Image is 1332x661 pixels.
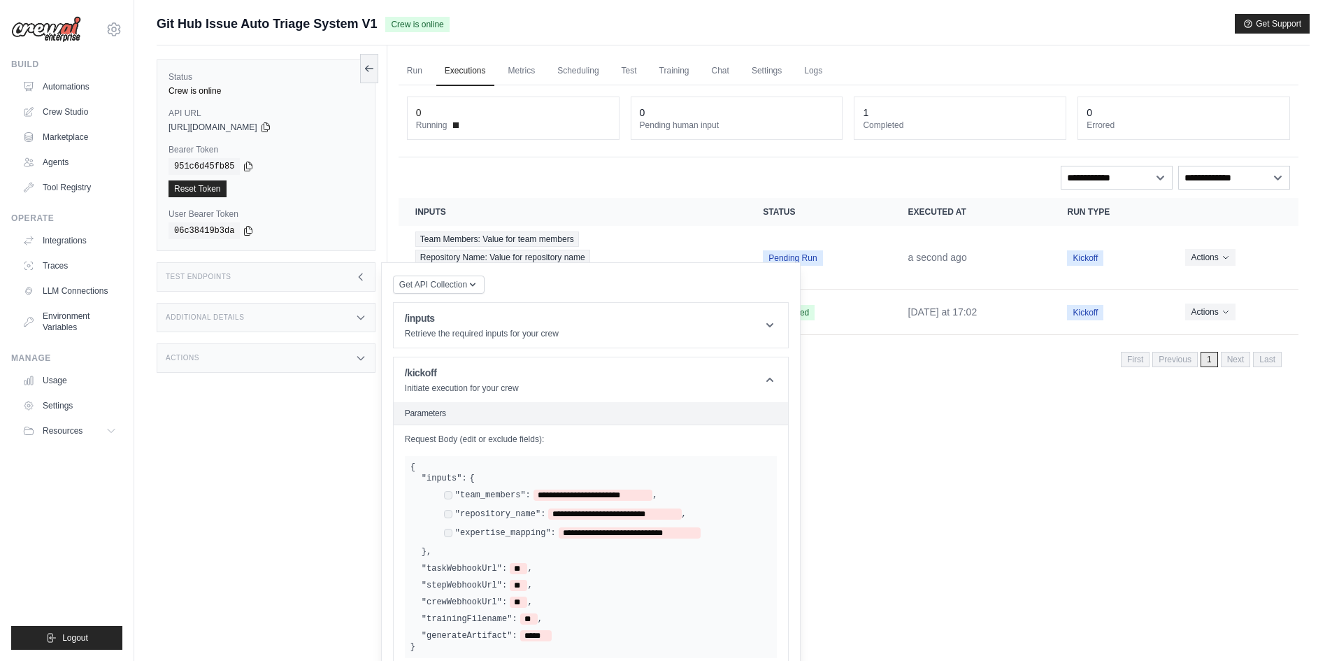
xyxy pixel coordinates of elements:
span: } [410,642,415,652]
div: Manage [11,353,122,364]
label: API URL [169,108,364,119]
div: Build [11,59,122,70]
span: Kickoff [1067,250,1103,266]
span: [URL][DOMAIN_NAME] [169,122,257,133]
label: "crewWebhookUrl": [422,597,507,608]
button: Resources [17,420,122,442]
a: Integrations [17,229,122,252]
h1: /kickoff [405,366,519,380]
a: Environment Variables [17,305,122,339]
span: , [652,490,657,501]
a: LLM Connections [17,280,122,302]
label: "stepWebhookUrl": [422,580,507,591]
span: , [527,597,532,608]
span: Get API Collection [399,279,467,290]
a: Crew Studio [17,101,122,123]
img: Logo [11,16,81,43]
dt: Pending human input [640,120,834,131]
span: , [427,546,431,557]
div: 0 [416,106,422,120]
a: Usage [17,369,122,392]
button: Get Support [1235,14,1310,34]
label: Status [169,71,364,83]
h1: /inputs [405,311,559,325]
a: Training [651,57,698,86]
a: Settings [743,57,790,86]
a: Traces [17,255,122,277]
label: Bearer Token [169,144,364,155]
div: 0 [640,106,645,120]
a: Reset Token [169,180,227,197]
section: Crew executions table [399,198,1298,376]
span: Next [1221,352,1251,367]
a: Executions [436,57,494,86]
span: Resources [43,425,83,436]
label: Request Body (edit or exclude fields): [405,434,777,445]
time: August 15, 2025 at 17:02 IDT [908,306,977,318]
code: 06c38419b3da [169,222,240,239]
p: Initiate execution for your crew [405,383,519,394]
a: Agents [17,151,122,173]
span: { [410,462,415,472]
span: Kickoff [1067,305,1103,320]
h2: Parameters [405,408,777,419]
div: Operate [11,213,122,224]
span: 1 [1201,352,1218,367]
a: Chat [703,57,738,86]
code: 951c6d45fb85 [169,158,240,175]
h3: Test Endpoints [166,273,231,281]
button: Actions for execution [1185,304,1235,320]
span: Git Hub Issue Auto Triage System V1 [157,14,377,34]
th: Executed at [891,198,1051,226]
span: , [538,613,543,625]
button: Logout [11,626,122,650]
p: Retrieve the required inputs for your crew [405,328,559,339]
span: Running [416,120,447,131]
span: Pending Run [763,250,822,266]
nav: Pagination [399,341,1298,376]
span: Previous [1152,352,1198,367]
time: August 19, 2025 at 13:49 IDT [908,252,967,263]
dt: Completed [863,120,1057,131]
label: "generateArtifact": [422,630,517,641]
h3: Additional Details [166,313,244,322]
label: "expertise_mapping": [455,527,556,539]
div: Crew is online [169,85,364,97]
a: Metrics [500,57,544,86]
a: Logs [796,57,831,86]
a: Settings [17,395,122,417]
dt: Errored [1087,120,1281,131]
a: Run [399,57,431,86]
a: Test [613,57,645,86]
button: Actions for execution [1185,249,1235,266]
span: , [682,509,687,520]
span: , [527,580,532,591]
span: First [1121,352,1150,367]
a: Automations [17,76,122,98]
th: Inputs [399,198,746,226]
span: Last [1253,352,1282,367]
label: "trainingFilename": [422,613,517,625]
div: 0 [1087,106,1092,120]
label: "taskWebhookUrl": [422,563,507,574]
span: , [527,563,532,574]
iframe: Chat Widget [1262,594,1332,661]
label: "team_members": [455,490,531,501]
span: { [470,473,475,484]
span: Crew is online [385,17,449,32]
button: Get API Collection [393,276,485,294]
nav: Pagination [1121,352,1282,367]
label: User Bearer Token [169,208,364,220]
a: Tool Registry [17,176,122,199]
th: Status [746,198,891,226]
span: } [422,546,427,557]
span: Team Members: Value for team members [415,232,579,247]
span: Repository Name: Value for repository name [415,250,590,265]
span: Logout [62,632,88,644]
th: Run Type [1050,198,1168,226]
a: Marketplace [17,126,122,148]
a: View execution details for Team Members [415,232,729,283]
h3: Actions [166,354,199,362]
div: 1 [863,106,868,120]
